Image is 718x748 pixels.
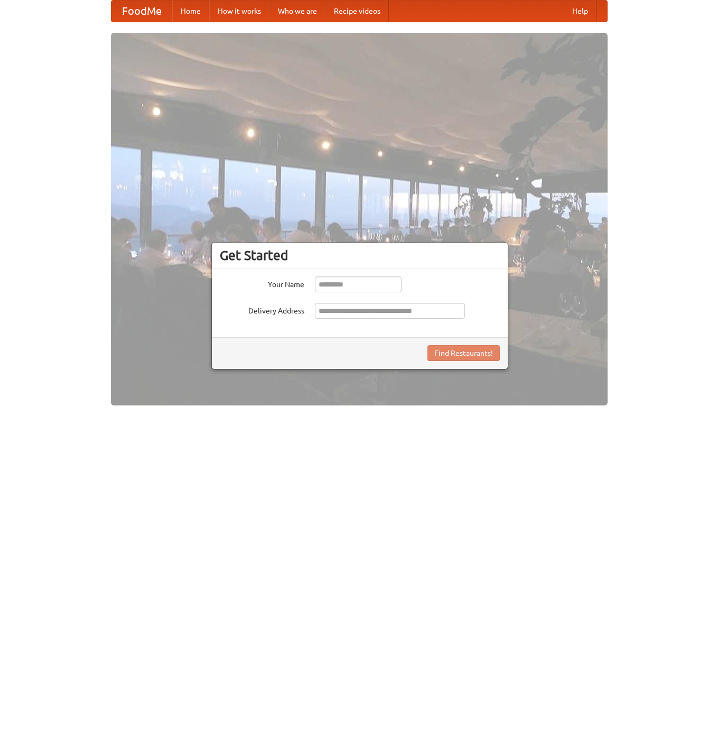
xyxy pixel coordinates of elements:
[325,1,389,22] a: Recipe videos
[209,1,269,22] a: How it works
[220,303,304,316] label: Delivery Address
[269,1,325,22] a: Who we are
[111,1,172,22] a: FoodMe
[172,1,209,22] a: Home
[220,276,304,290] label: Your Name
[564,1,596,22] a: Help
[220,247,500,263] h3: Get Started
[427,345,500,361] button: Find Restaurants!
